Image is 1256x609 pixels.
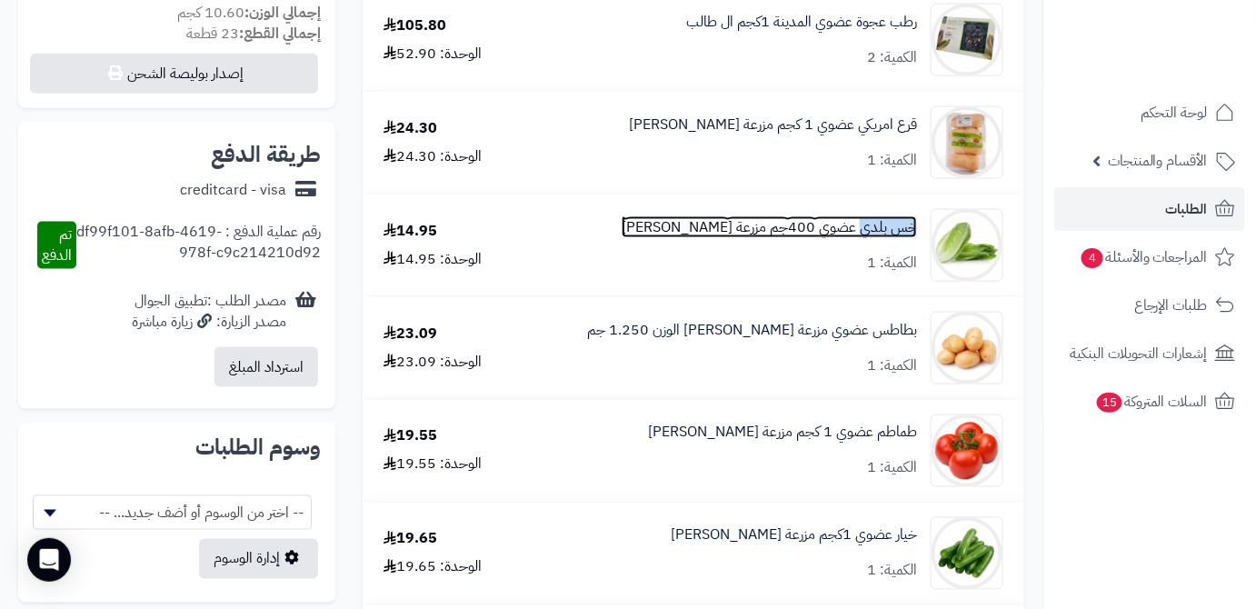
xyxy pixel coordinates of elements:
[1054,235,1245,279] a: المراجعات والأسئلة4
[932,312,1002,384] img: 1716597263-xeM9xGoUONr60RPTXgViVQ6UZ3ptNP8kYREKWBhT-90x90.png
[384,221,437,242] div: 14.95
[1080,245,1208,270] span: المراجعات والأسئلة
[384,15,446,36] div: 105.80
[1054,380,1245,424] a: السلات المتروكة15
[384,352,482,373] div: الوحدة: 23.09
[1082,248,1104,269] span: 4
[932,517,1002,590] img: 1716668033-%D8%AE%D9%8A%D8%A7%D8%B1%20%D8%B9%D8%B6%D9%88%D9%8A%20%D8%A7%D9%84%D8%B4%D9%87%D9%88%D...
[1054,284,1245,327] a: طلبات الإرجاع
[1054,91,1245,135] a: لوحة التحكم
[76,222,321,269] div: رقم عملية الدفع : df99f101-8afb-4619-978f-c9c214210d92
[1132,14,1239,52] img: logo-2.png
[867,355,917,376] div: الكمية: 1
[42,224,72,266] span: تم الدفع
[867,150,917,171] div: الكمية: 1
[1054,187,1245,231] a: الطلبات
[1097,393,1123,414] span: 15
[867,47,917,68] div: الكمية: 2
[686,12,917,33] a: رطب عجوة عضوي المدينة 1كجم ال طالب
[33,437,321,459] h2: وسوم الطلبات
[384,557,482,578] div: الوحدة: 19.65
[648,423,917,444] a: طماطم عضوي 1 كجم مزرعة [PERSON_NAME]
[214,347,318,387] button: استرداد المبلغ
[384,249,482,270] div: الوحدة: 14.95
[1141,100,1208,125] span: لوحة التحكم
[186,23,321,45] small: 23 قطعة
[1070,341,1208,366] span: إشعارات التحويلات البنكية
[34,496,311,531] span: -- اختر من الوسوم أو أضف جديد... --
[30,54,318,94] button: إصدار بوليصة الشحن
[384,146,482,167] div: الوحدة: 24.30
[629,115,917,135] a: قرع امريكي عضوي 1 كجم مزرعة [PERSON_NAME]
[671,525,917,546] a: خيار عضوي 1كجم مزرعة [PERSON_NAME]
[1054,332,1245,375] a: إشعارات التحويلات البنكية
[132,312,286,333] div: مصدر الزيارة: زيارة مباشرة
[199,539,318,579] a: إدارة الوسوم
[244,2,321,24] strong: إجمالي الوزن:
[384,454,482,475] div: الوحدة: 19.55
[622,217,917,238] a: خس بلدي عضوي 400جم مزرعة [PERSON_NAME]
[1166,196,1208,222] span: الطلبات
[384,118,437,139] div: 24.30
[932,106,1002,179] img: 1726956709-%D9%82%D8%B1%D8%B9%20%D8%B9%D8%B6%D9%88%D9%8A%20-90x90.jpg
[27,538,71,582] div: Open Intercom Messenger
[239,23,321,45] strong: إجمالي القطع:
[33,495,312,530] span: -- اختر من الوسوم أو أضف جديد... --
[384,529,437,550] div: 19.65
[1134,293,1208,318] span: طلبات الإرجاع
[932,209,1002,282] img: 1716595398-%D8%AE%D8%B3%20%D8%A8%D9%84%D8%AF%D9%8A%20%D8%A7%D9%84%D8%B4%D9%87%D9%88%D8%A7%D9%86-9...
[177,2,321,24] small: 10.60 كجم
[384,426,437,447] div: 19.55
[932,414,1002,487] img: 1716666241-%D8%B7%D9%85%D8%A7%D8%B7%D9%85%20%D8%B9%D8%B6%D9%88%D9%8A%20%D8%A7%D9%84%D8%B4%D9%87%D...
[384,44,482,65] div: الوحدة: 52.90
[932,4,1002,76] img: 1695333178-%D8%B9%D8%AC%D9%88%D8%A9%20%D8%B1%D8%B7%D8%A8%20%D8%A7%D9%84%20%D8%B7%D8%A7%D9%84%D8%A...
[180,180,286,201] div: creditcard - visa
[211,144,321,165] h2: طريقة الدفع
[587,320,917,341] a: بطاطس عضوي مزرعة [PERSON_NAME] الوزن 1.250 جم
[1108,148,1208,174] span: الأقسام والمنتجات
[1095,389,1208,414] span: السلات المتروكة
[867,253,917,274] div: الكمية: 1
[867,458,917,479] div: الكمية: 1
[867,561,917,582] div: الكمية: 1
[384,324,437,344] div: 23.09
[132,291,286,333] div: مصدر الطلب :تطبيق الجوال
